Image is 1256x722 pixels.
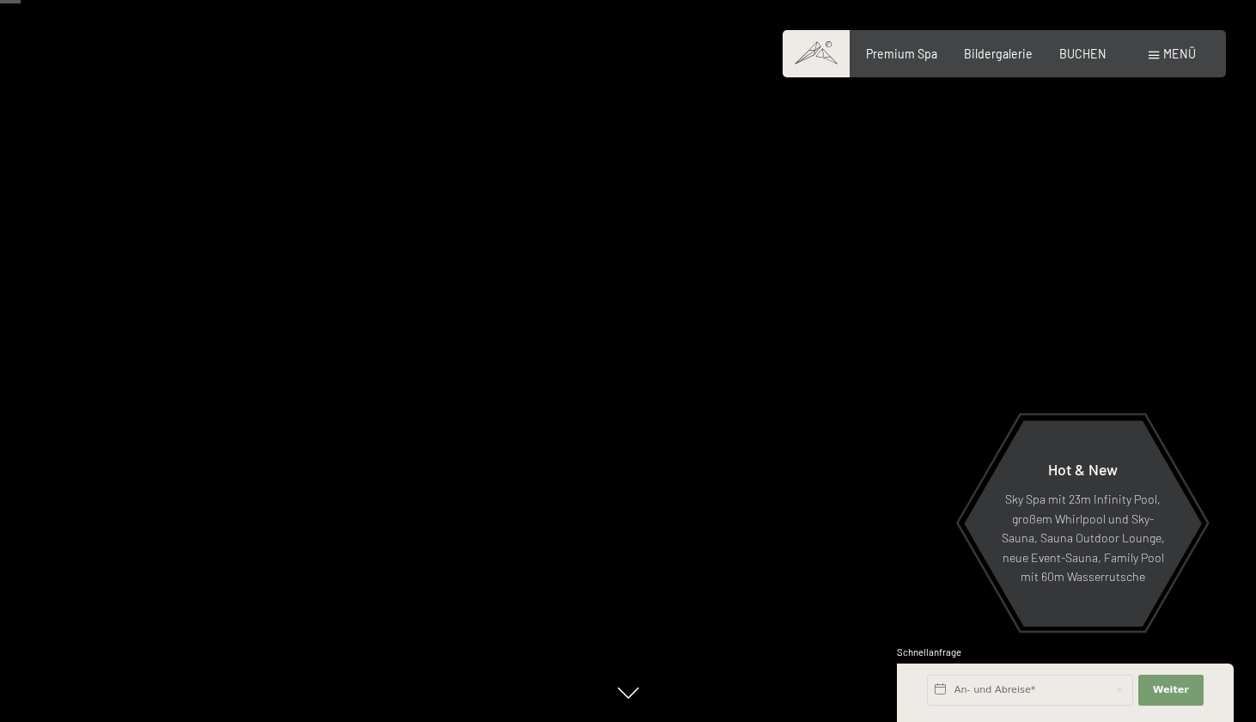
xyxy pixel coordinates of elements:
[1153,683,1189,697] span: Weiter
[1048,460,1118,479] span: Hot & New
[1059,46,1107,61] a: BUCHEN
[964,46,1033,61] a: Bildergalerie
[1138,675,1204,706] button: Weiter
[963,419,1203,627] a: Hot & New Sky Spa mit 23m Infinity Pool, großem Whirlpool und Sky-Sauna, Sauna Outdoor Lounge, ne...
[1001,490,1165,587] p: Sky Spa mit 23m Infinity Pool, großem Whirlpool und Sky-Sauna, Sauna Outdoor Lounge, neue Event-S...
[1163,46,1196,61] span: Menü
[897,646,961,658] span: Schnellanfrage
[866,46,937,61] a: Premium Spa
